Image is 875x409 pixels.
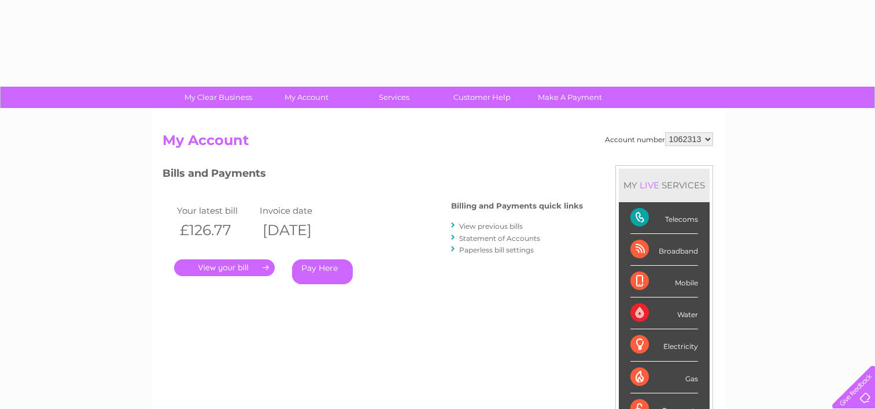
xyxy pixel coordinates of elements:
[630,329,698,361] div: Electricity
[605,132,713,146] div: Account number
[522,87,618,108] a: Make A Payment
[292,259,353,284] a: Pay Here
[163,165,583,185] h3: Bills and Payments
[434,87,530,108] a: Customer Help
[171,87,266,108] a: My Clear Business
[174,259,275,276] a: .
[619,169,710,202] div: MY SERVICES
[459,246,534,254] a: Paperless bill settings
[259,87,354,108] a: My Account
[174,203,257,218] td: Your latest bill
[451,202,583,210] h4: Billing and Payments quick links
[163,132,713,154] h2: My Account
[346,87,442,108] a: Services
[630,362,698,393] div: Gas
[257,218,340,242] th: [DATE]
[459,222,523,230] a: View previous bills
[630,234,698,266] div: Broadband
[174,218,257,242] th: £126.77
[630,202,698,234] div: Telecoms
[637,180,662,191] div: LIVE
[630,266,698,298] div: Mobile
[630,298,698,329] div: Water
[257,203,340,218] td: Invoice date
[459,234,540,243] a: Statement of Accounts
